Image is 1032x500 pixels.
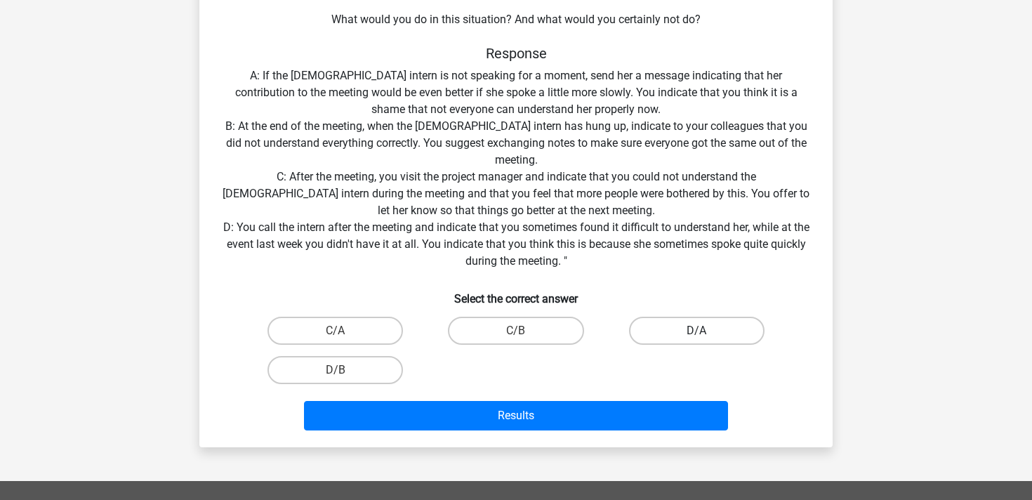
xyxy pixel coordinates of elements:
[448,317,583,345] label: C/B
[267,356,403,384] label: D/B
[222,281,810,305] h6: Select the correct answer
[222,45,810,62] h5: Response
[304,401,729,430] button: Results
[629,317,765,345] label: D/A
[267,317,403,345] label: C/A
